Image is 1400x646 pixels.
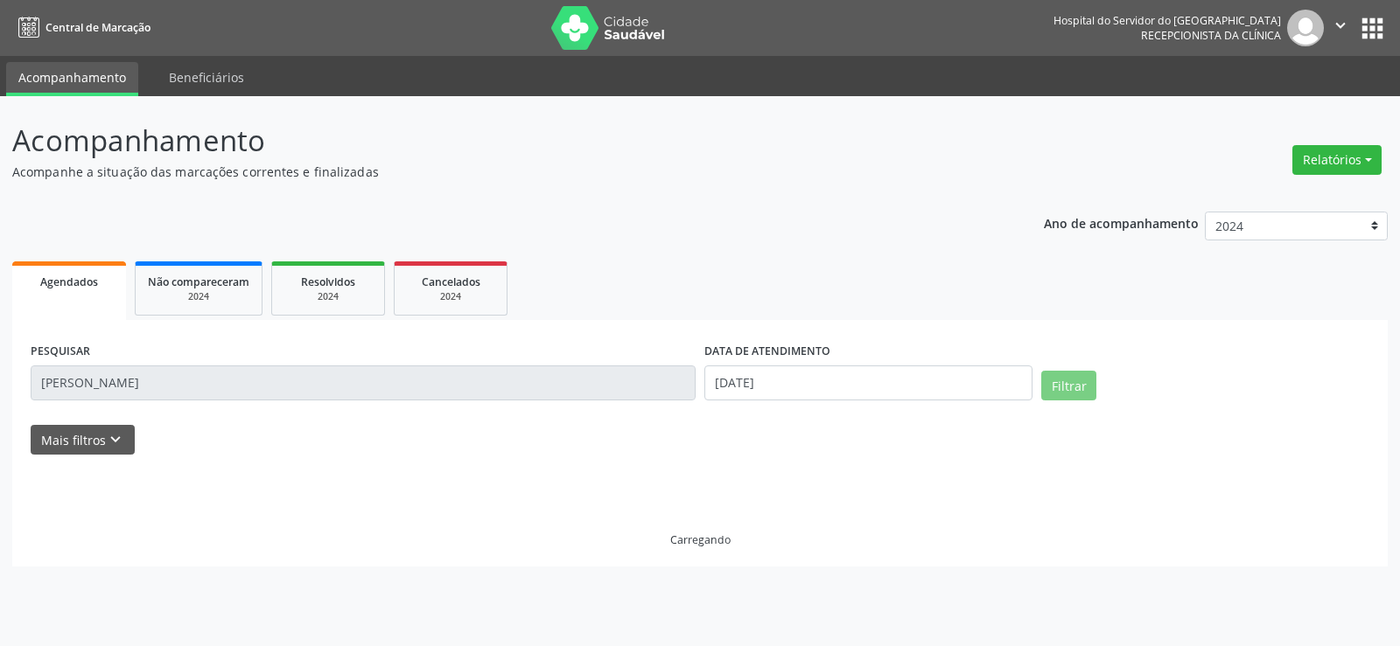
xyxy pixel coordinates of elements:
[284,290,372,303] div: 2024
[12,13,150,42] a: Central de Marcação
[1287,10,1324,46] img: img
[1292,145,1382,175] button: Relatórios
[31,338,90,365] label: PESQUISAR
[106,430,125,449] i: keyboard_arrow_down
[1141,28,1281,43] span: Recepcionista da clínica
[45,20,150,35] span: Central de Marcação
[157,62,256,93] a: Beneficiários
[1357,13,1388,44] button: apps
[148,274,249,289] span: Não compareceram
[422,274,480,289] span: Cancelados
[704,338,830,365] label: DATA DE ATENDIMENTO
[407,290,494,303] div: 2024
[6,62,138,96] a: Acompanhamento
[148,290,249,303] div: 2024
[31,365,696,400] input: Nome, código do beneficiário ou CPF
[301,274,355,289] span: Resolvidos
[1331,16,1350,35] i: 
[12,163,975,181] p: Acompanhe a situação das marcações correntes e finalizadas
[1044,212,1199,233] p: Ano de acompanhamento
[31,425,135,455] button: Mais filtroskeyboard_arrow_down
[1324,10,1357,46] button: 
[40,274,98,289] span: Agendados
[670,532,731,547] div: Carregando
[704,365,1032,400] input: Selecione um intervalo
[1041,371,1096,400] button: Filtrar
[12,119,975,163] p: Acompanhamento
[1053,13,1281,28] div: Hospital do Servidor do [GEOGRAPHIC_DATA]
